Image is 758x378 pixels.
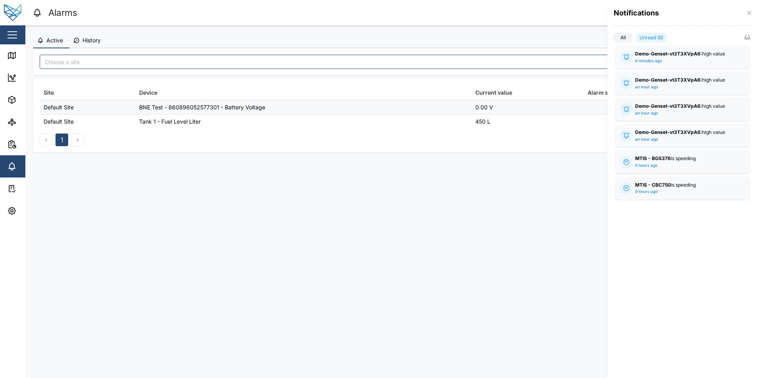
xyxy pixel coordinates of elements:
strong: Demo-Genset-vt3T3XVpA6: [635,51,702,57]
div: 9 hours ago [635,162,658,169]
strong: MTIS - BGS376 [635,155,671,161]
div: high value [635,103,730,110]
strong: Demo-Genset-vt3T3XVpA6: [635,129,702,135]
div: high value [635,50,730,58]
div: is speeding [635,155,730,162]
div: high value [635,76,730,84]
div: an hour ago [635,136,658,143]
div: 9 hours ago [635,189,658,195]
label: Unread (6) [636,33,666,42]
label: All [614,33,633,42]
strong: Demo-Genset-vt3T3XVpA6: [635,77,702,83]
div: an hour ago [635,84,658,90]
h4: Notifications [614,8,659,18]
div: is speeding [635,181,730,189]
strong: Demo-Genset-vt3T3XVpA6: [635,103,702,109]
div: 8 minutes ago [635,58,662,64]
div: an hour ago [635,110,658,116]
div: high value [635,129,730,136]
strong: MTIS - CBC750 [635,182,671,188]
